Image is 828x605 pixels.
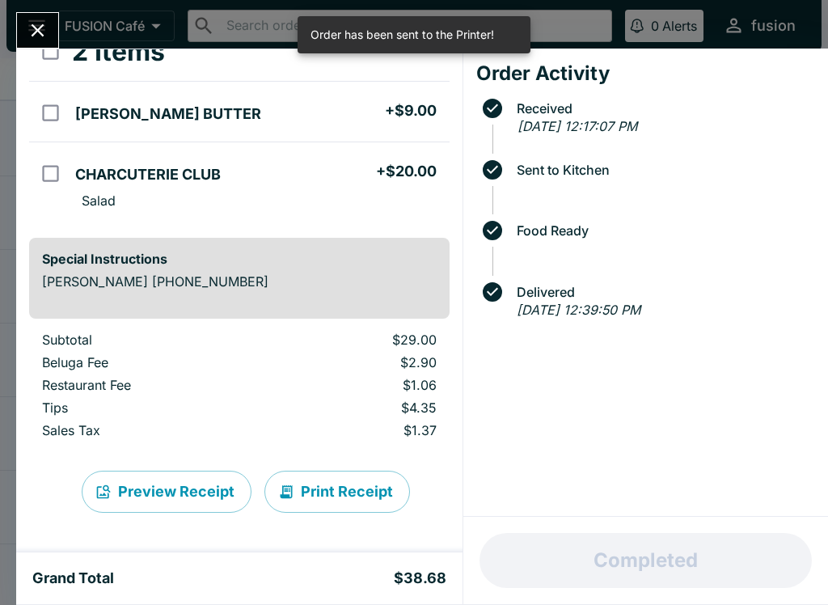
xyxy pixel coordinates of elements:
h5: + $9.00 [385,101,437,121]
span: Received [509,101,815,116]
p: Tips [42,400,251,416]
button: Close [17,13,58,48]
button: Print Receipt [264,471,410,513]
em: [DATE] 12:17:07 PM [517,118,637,134]
p: [PERSON_NAME] [PHONE_NUMBER] [42,273,437,290]
div: Order has been sent to the Printer! [310,21,494,49]
table: orders table [29,23,450,225]
button: Preview Receipt [82,471,251,513]
h6: Special Instructions [42,251,437,267]
p: Beluga Fee [42,354,251,370]
p: $2.90 [277,354,436,370]
p: Subtotal [42,332,251,348]
p: Sales Tax [42,422,251,438]
h5: Grand Total [32,569,114,588]
h5: [PERSON_NAME] BUTTER [75,104,261,124]
p: Salad [82,192,116,209]
span: Food Ready [509,223,815,238]
span: Sent to Kitchen [509,163,815,177]
p: $1.06 [277,377,436,393]
h5: CHARCUTERIE CLUB [75,165,221,184]
p: $4.35 [277,400,436,416]
span: Delivered [509,285,815,299]
p: $1.37 [277,422,436,438]
em: [DATE] 12:39:50 PM [517,302,640,318]
h4: Order Activity [476,61,815,86]
p: Restaurant Fee [42,377,251,393]
h3: 2 Items [72,36,165,68]
h5: + $20.00 [376,162,437,181]
p: $29.00 [277,332,436,348]
h5: $38.68 [394,569,446,588]
table: orders table [29,332,450,445]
